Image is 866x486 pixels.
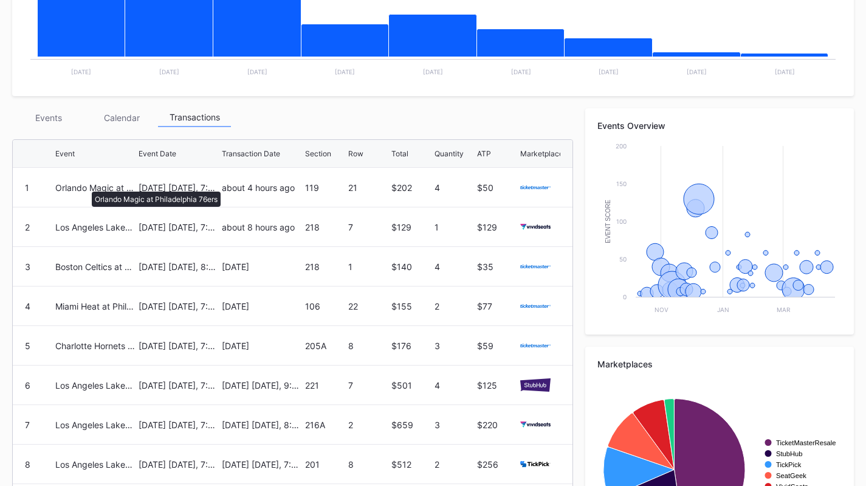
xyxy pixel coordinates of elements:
div: Orlando Magic at Philadelphia 76ers [55,182,136,193]
div: $220 [477,420,517,430]
text: [DATE] [775,68,795,75]
div: 4 [435,380,475,391]
div: 3 [435,420,475,430]
div: Los Angeles Lakers at Philadelphia 76ers [55,380,136,391]
div: [DATE] [DATE], 7:01AM [222,459,302,470]
div: Calendar [85,108,158,127]
div: Transactions [158,108,231,127]
div: 8 [348,341,388,351]
div: 8 [348,459,388,470]
div: $140 [391,262,431,272]
div: 1 [435,222,475,232]
div: Event Date [139,149,176,158]
div: [DATE] [222,262,302,272]
div: 22 [348,301,388,311]
div: 218 [305,222,345,232]
div: about 8 hours ago [222,222,302,232]
text: [DATE] [511,68,531,75]
div: [DATE] [DATE], 7:30PM [139,380,219,391]
div: $256 [477,459,517,470]
text: 50 [619,255,627,263]
img: vividSeats.svg [520,224,550,229]
div: about 4 hours ago [222,182,302,193]
text: 200 [616,142,627,150]
div: [DATE] [DATE], 7:30PM [139,459,219,470]
text: [DATE] [247,68,267,75]
text: SeatGeek [776,472,806,479]
div: Total [391,149,408,158]
div: Los Angeles Lakers at Philadelphia 76ers [55,420,136,430]
text: 100 [616,218,627,225]
div: 7 [25,420,30,430]
div: 106 [305,301,345,311]
div: [DATE] [222,341,302,351]
div: 1 [348,262,388,272]
div: 2 [348,420,388,430]
div: $129 [477,222,517,232]
div: 216A [305,420,345,430]
div: $659 [391,420,431,430]
div: [DATE] [DATE], 8:00PM [139,262,219,272]
text: Nov [655,306,668,313]
div: [DATE] [DATE], 7:30PM [139,420,219,430]
img: ticketmaster.svg [520,186,550,190]
div: $155 [391,301,431,311]
text: [DATE] [687,68,707,75]
img: ticketmaster.svg [520,304,550,308]
div: $77 [477,301,517,311]
div: [DATE] [DATE], 9:56PM [222,380,302,391]
div: Events [12,108,85,127]
text: 150 [616,180,627,187]
div: $202 [391,182,431,193]
div: Marketplaces [597,359,842,369]
text: Event Score [605,200,611,243]
text: [DATE] [335,68,355,75]
div: 8 [25,459,30,470]
div: Los Angeles Lakers at Philadelphia 76ers [55,222,136,232]
img: vividSeats.svg [520,422,550,427]
div: Los Angeles Lakers at Philadelphia 76ers [55,459,136,470]
text: [DATE] [71,68,91,75]
svg: Chart title [597,140,841,322]
div: Boston Celtics at Philadelphia 76ers [55,262,136,272]
div: $176 [391,341,431,351]
div: 201 [305,459,345,470]
text: StubHub [776,450,803,457]
div: $50 [477,182,517,193]
div: $512 [391,459,431,470]
div: Quantity [435,149,464,158]
div: 218 [305,262,345,272]
div: [DATE] [DATE], 7:30PM [139,222,219,232]
img: TickPick_logo.svg [520,461,550,467]
text: [DATE] [423,68,443,75]
text: [DATE] [599,68,619,75]
div: 2 [25,222,30,232]
div: [DATE] [DATE], 7:00PM [139,301,219,311]
div: 3 [435,341,475,351]
div: [DATE] [222,301,302,311]
text: [DATE] [159,68,179,75]
div: [DATE] [DATE], 7:00PM [139,182,219,193]
text: Mar [777,306,791,313]
text: Jan [718,306,730,313]
div: $59 [477,341,517,351]
div: ATP [477,149,491,158]
div: 2 [435,459,475,470]
div: [DATE] [DATE], 7:30PM [139,341,219,351]
div: 119 [305,182,345,193]
div: 6 [25,380,30,391]
div: Charlotte Hornets at Philadelphia 76ers [55,341,136,351]
div: 1 [25,182,29,193]
img: ticketmaster.svg [520,344,550,348]
img: stubHub.svg [520,378,550,392]
div: Miami Heat at Philadelphia 76ers [55,301,136,311]
div: $129 [391,222,431,232]
div: Events Overview [597,120,842,131]
div: 4 [25,301,30,311]
div: 4 [435,182,475,193]
div: 7 [348,380,388,391]
div: Marketplace [520,149,563,158]
text: 0 [623,293,627,300]
div: 3 [25,262,30,272]
text: TickPick [776,461,802,468]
